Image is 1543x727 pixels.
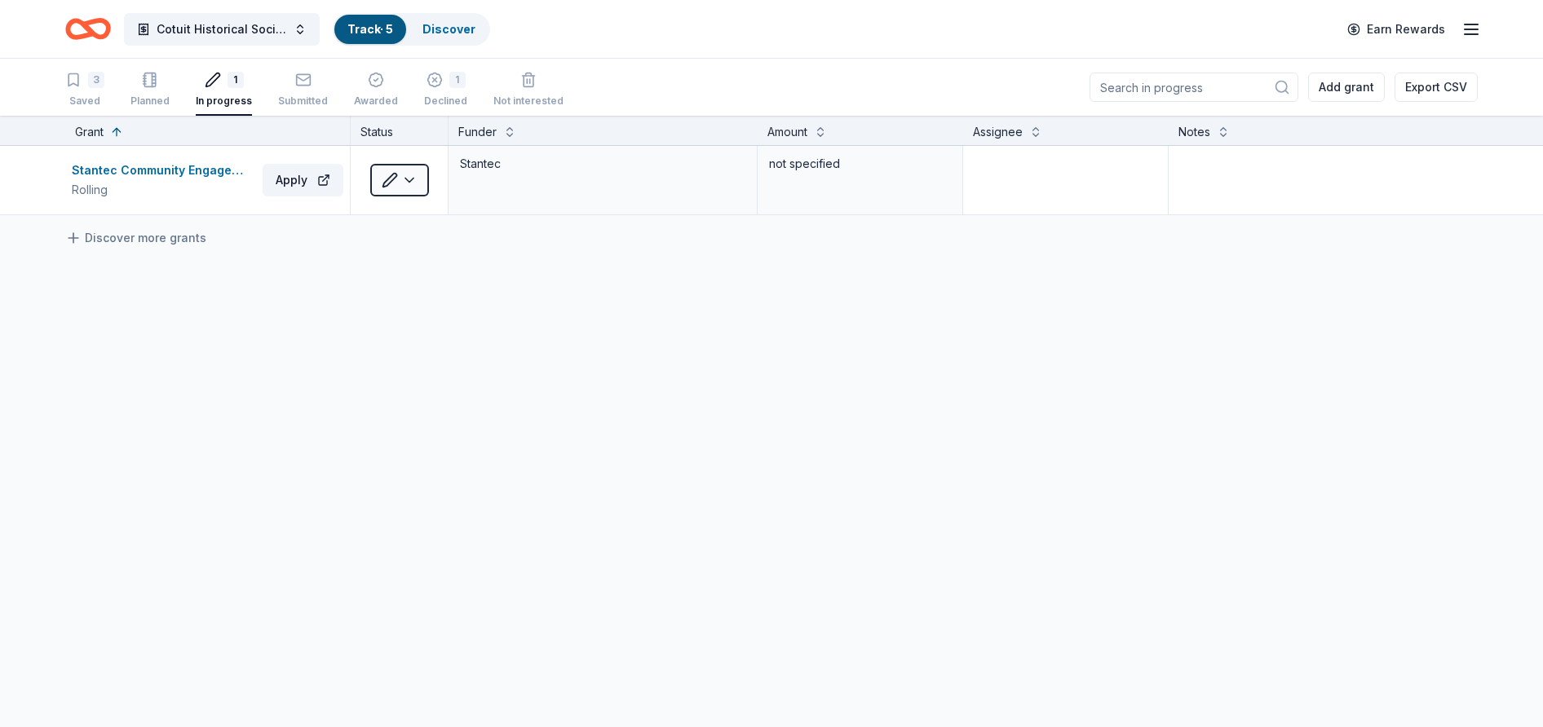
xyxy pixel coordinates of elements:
[1178,122,1210,142] div: Notes
[458,152,747,175] div: Stantec
[65,65,104,116] button: 3Saved
[278,95,328,108] div: Submitted
[449,72,466,88] div: 1
[1308,73,1385,102] button: Add grant
[124,13,320,46] button: Cotuit Historical Society
[75,122,104,142] div: Grant
[767,152,953,175] div: not specified
[333,13,490,46] button: Track· 5Discover
[65,10,111,48] a: Home
[354,95,398,108] div: Awarded
[424,65,467,116] button: 1Declined
[65,228,206,248] a: Discover more grants
[973,122,1023,142] div: Assignee
[1337,15,1455,44] a: Earn Rewards
[72,161,256,180] div: Stantec Community Engagement Grant
[72,180,256,200] div: Rolling
[130,95,170,108] div: Planned
[422,22,475,36] a: Discover
[157,20,287,39] span: Cotuit Historical Society
[354,65,398,116] button: Awarded
[351,116,449,145] div: Status
[767,122,807,142] div: Amount
[1090,73,1298,102] input: Search in progress
[1395,73,1478,102] button: Export CSV
[65,95,104,108] div: Saved
[278,65,328,116] button: Submitted
[263,164,343,196] button: Apply
[347,22,393,36] a: Track· 5
[130,65,170,116] button: Planned
[196,65,252,116] button: 1In progress
[424,95,467,108] div: Declined
[493,95,564,108] div: Not interested
[196,95,252,108] div: In progress
[493,65,564,116] button: Not interested
[72,161,256,200] button: Stantec Community Engagement GrantRolling
[228,72,244,88] div: 1
[458,122,497,142] div: Funder
[88,72,104,88] div: 3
